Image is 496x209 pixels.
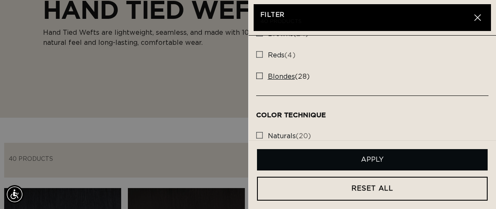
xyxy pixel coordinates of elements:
span: (20) [268,132,311,141]
span: (4) [268,51,296,60]
span: reds [268,52,285,59]
span: blondes [268,73,295,80]
a: RESET ALL [257,177,488,201]
iframe: Chat Widget [454,169,496,209]
span: (28) [268,72,310,81]
h2: Filter [260,11,471,19]
h3: Color Technique [256,111,489,119]
span: naturals [268,133,296,139]
span: browns [268,31,293,37]
p: 40 products [260,19,471,24]
div: Accessibility Menu [5,185,24,204]
button: Apply [257,149,488,170]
